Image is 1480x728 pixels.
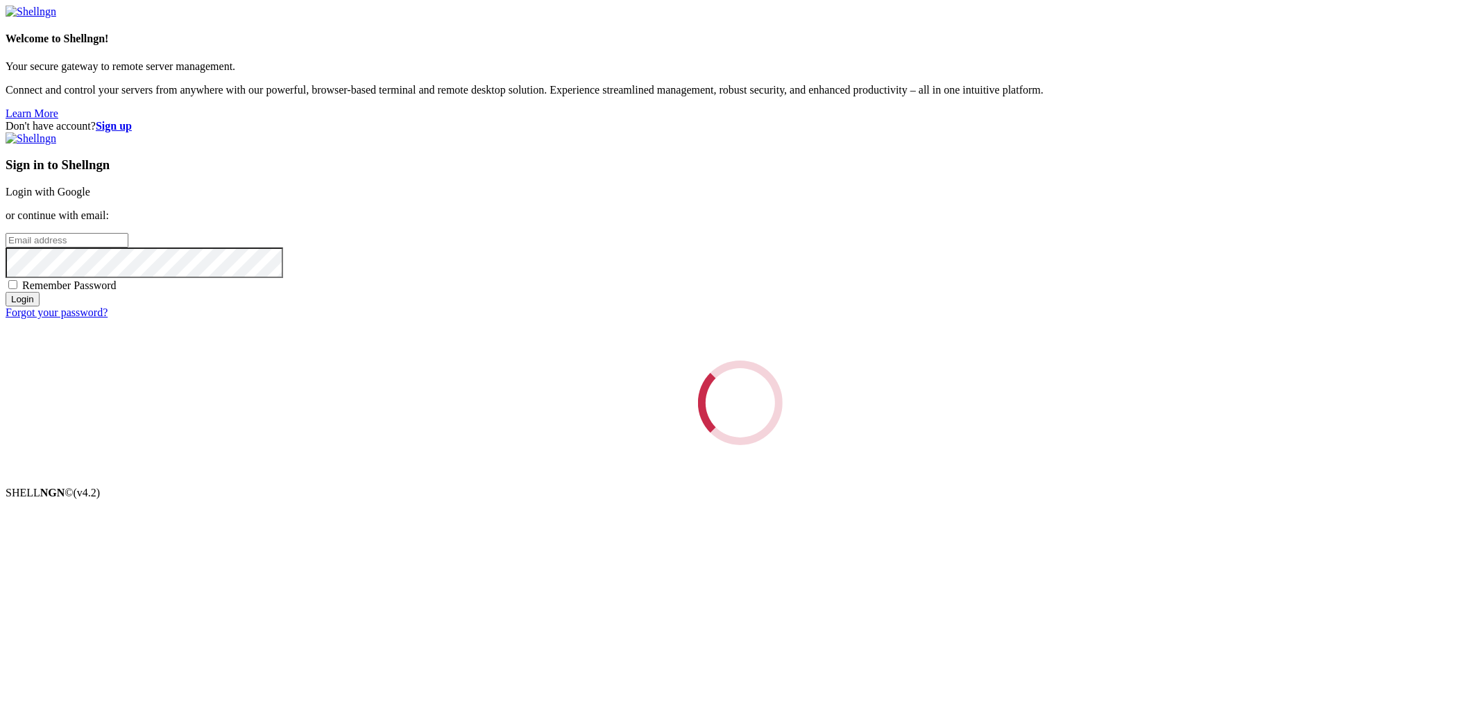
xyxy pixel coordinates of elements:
span: SHELL © [6,487,100,499]
p: Your secure gateway to remote server management. [6,60,1474,73]
b: NGN [40,487,65,499]
a: Learn More [6,107,58,119]
p: or continue with email: [6,209,1474,222]
a: Login with Google [6,186,90,198]
div: Loading... [694,356,786,449]
div: Don't have account? [6,120,1474,132]
p: Connect and control your servers from anywhere with our powerful, browser-based terminal and remo... [6,84,1474,96]
span: Remember Password [22,279,117,291]
span: 4.2.0 [74,487,101,499]
a: Forgot your password? [6,306,108,318]
input: Email address [6,233,128,248]
h3: Sign in to Shellngn [6,157,1474,173]
img: Shellngn [6,6,56,18]
input: Remember Password [8,280,17,289]
img: Shellngn [6,132,56,145]
a: Sign up [96,120,132,132]
input: Login [6,292,40,306]
h4: Welcome to Shellngn! [6,33,1474,45]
